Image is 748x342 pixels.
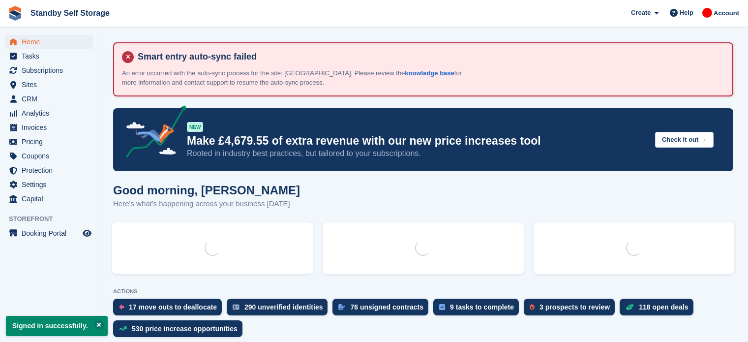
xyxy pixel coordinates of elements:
a: menu [5,49,93,63]
p: Here's what's happening across your business [DATE] [113,198,300,210]
div: 9 tasks to complete [450,303,514,311]
img: Aaron Winter [702,8,712,18]
a: menu [5,35,93,49]
span: Analytics [22,106,81,120]
span: Tasks [22,49,81,63]
span: Storefront [9,214,98,224]
button: Check it out → [655,132,714,148]
a: 118 open deals [620,299,698,320]
a: 9 tasks to complete [433,299,524,320]
a: menu [5,78,93,92]
img: deal-1b604bf984904fb50ccaf53a9ad4b4a5d6e5aea283cecdc64d6e3604feb123c2.svg [626,304,634,311]
img: move_outs_to_deallocate_icon-f764333ba52eb49d3ac5e1228854f67142a1ed5810a6f6cc68b1a99e826820c5.svg [119,304,124,310]
span: Booking Portal [22,226,81,240]
span: Account [714,8,739,18]
a: 17 move outs to deallocate [113,299,227,320]
p: Rooted in industry best practices, but tailored to your subscriptions. [187,148,647,159]
span: Coupons [22,149,81,163]
a: menu [5,163,93,177]
span: Protection [22,163,81,177]
div: 118 open deals [639,303,688,311]
span: Home [22,35,81,49]
h4: Smart entry auto-sync failed [134,51,724,62]
a: menu [5,178,93,191]
a: Preview store [81,227,93,239]
a: menu [5,149,93,163]
a: menu [5,192,93,206]
div: NEW [187,122,203,132]
p: Make £4,679.55 of extra revenue with our new price increases tool [187,134,647,148]
span: Invoices [22,121,81,134]
span: Settings [22,178,81,191]
a: 76 unsigned contracts [332,299,433,320]
a: menu [5,63,93,77]
span: Help [680,8,693,18]
a: menu [5,92,93,106]
span: Create [631,8,651,18]
a: menu [5,135,93,149]
img: stora-icon-8386f47178a22dfd0bd8f6a31ec36ba5ce8667c1dd55bd0f319d3a0aa187defe.svg [8,6,23,21]
img: price_increase_opportunities-93ffe204e8149a01c8c9dc8f82e8f89637d9d84a8eef4429ea346261dce0b2c0.svg [119,326,127,331]
div: 3 prospects to review [539,303,610,311]
span: Subscriptions [22,63,81,77]
div: 530 price increase opportunities [132,325,238,333]
p: Signed in successfully. [6,316,108,336]
img: task-75834270c22a3079a89374b754ae025e5fb1db73e45f91037f5363f120a921f8.svg [439,304,445,310]
span: Capital [22,192,81,206]
img: contract_signature_icon-13c848040528278c33f63329250d36e43548de30e8caae1d1a13099fd9432cc5.svg [338,304,345,310]
span: CRM [22,92,81,106]
img: prospect-51fa495bee0391a8d652442698ab0144808aea92771e9ea1ae160a38d050c398.svg [530,304,535,310]
div: 17 move outs to deallocate [129,303,217,311]
a: menu [5,106,93,120]
a: 530 price increase opportunities [113,320,247,342]
span: Pricing [22,135,81,149]
span: Sites [22,78,81,92]
a: knowledge base [405,69,454,77]
a: menu [5,121,93,134]
a: menu [5,226,93,240]
div: 76 unsigned contracts [350,303,423,311]
a: 290 unverified identities [227,299,333,320]
img: verify_identity-adf6edd0f0f0b5bbfe63781bf79b02c33cf7c696d77639b501bdc392416b5a36.svg [233,304,239,310]
a: 3 prospects to review [524,299,620,320]
p: ACTIONS [113,288,733,295]
div: 290 unverified identities [244,303,323,311]
p: An error occurred with the auto-sync process for the site: [GEOGRAPHIC_DATA]. Please review the f... [122,68,466,88]
img: price-adjustments-announcement-icon-8257ccfd72463d97f412b2fc003d46551f7dbcb40ab6d574587a9cd5c0d94... [118,105,186,161]
h1: Good morning, [PERSON_NAME] [113,184,300,197]
a: Standby Self Storage [27,5,114,21]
